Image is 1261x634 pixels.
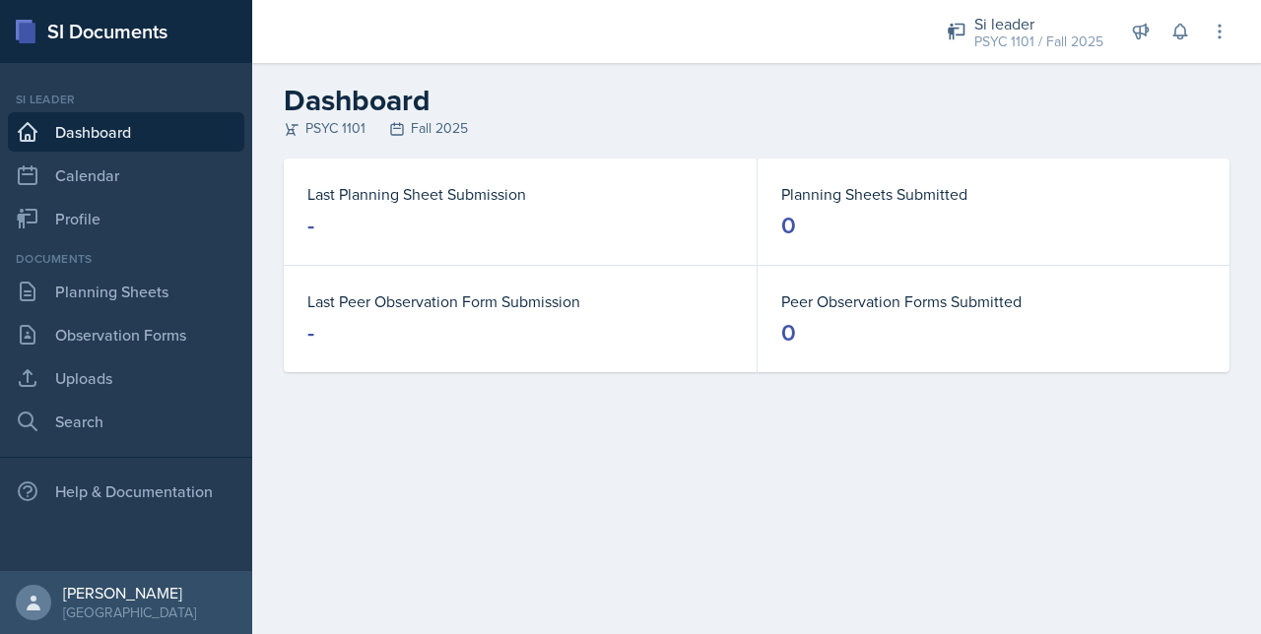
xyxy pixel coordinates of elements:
div: - [307,210,314,241]
div: - [307,317,314,349]
a: Dashboard [8,112,244,152]
dt: Last Peer Observation Form Submission [307,289,733,313]
a: Profile [8,199,244,238]
div: Si leader [8,91,244,108]
h2: Dashboard [284,83,1229,118]
div: 0 [781,317,796,349]
div: PSYC 1101 Fall 2025 [284,118,1229,139]
dt: Peer Observation Forms Submitted [781,289,1206,313]
a: Search [8,402,244,441]
dt: Planning Sheets Submitted [781,182,1206,206]
div: 0 [781,210,796,241]
div: PSYC 1101 / Fall 2025 [974,32,1103,52]
div: Si leader [974,12,1103,35]
div: [GEOGRAPHIC_DATA] [63,602,196,622]
div: Documents [8,250,244,268]
div: Help & Documentation [8,472,244,511]
a: Planning Sheets [8,272,244,311]
a: Uploads [8,358,244,398]
a: Calendar [8,156,244,195]
dt: Last Planning Sheet Submission [307,182,733,206]
a: Observation Forms [8,315,244,354]
div: [PERSON_NAME] [63,583,196,602]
